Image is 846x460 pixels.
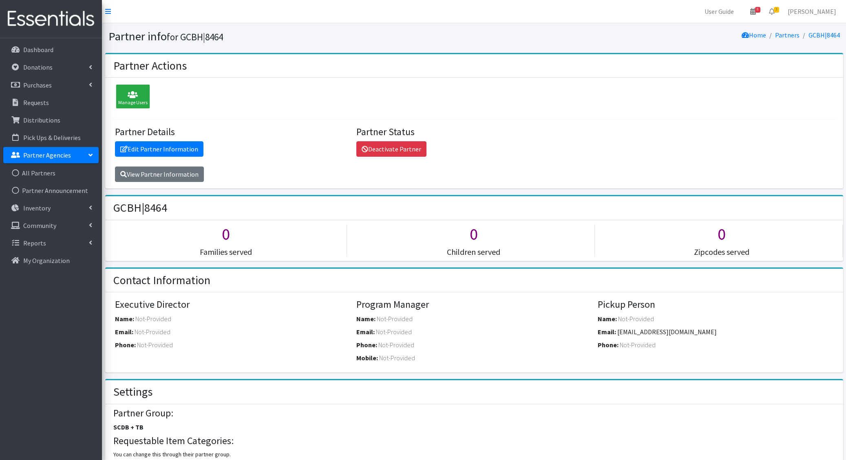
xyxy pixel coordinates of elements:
p: You can change this through their partner group. [113,450,835,459]
h1: 0 [601,224,842,244]
span: Not-Provided [620,341,656,349]
h4: Executive Director [115,299,350,311]
p: Purchases [23,81,52,89]
label: Name: [598,314,617,324]
a: All Partners [3,165,99,181]
a: Edit Partner Information [115,141,203,157]
h2: Partner Actions [113,59,187,73]
span: 8 [755,7,760,13]
span: Not-Provided [376,328,412,336]
label: Email: [115,327,133,337]
p: Reports [23,239,46,247]
h4: Requestable Item Categories: [113,435,835,447]
span: Not-Provided [137,341,173,349]
a: [PERSON_NAME] [781,3,843,20]
a: Partners [775,31,800,39]
h4: Partner Status [356,126,592,138]
span: Not-Provided [379,354,415,362]
a: My Organization [3,252,99,269]
h1: Partner info [108,29,471,44]
label: Name: [356,314,376,324]
h5: Zipcodes served [601,247,842,257]
h2: Contact Information [113,274,210,287]
a: Home [742,31,766,39]
a: GCBH|8464 [808,31,840,39]
p: Requests [23,99,49,107]
label: Phone: [356,340,377,350]
a: Pick Ups & Deliveries [3,129,99,146]
a: 8 [744,3,762,20]
h5: Children served [353,247,594,257]
a: Deactivate Partner [356,141,426,157]
a: Manage Users [112,94,150,102]
h2: GCBH|8464 [113,201,167,215]
h4: Partner Group: [113,407,835,419]
h2: Settings [113,385,152,399]
small: for GCBH|8464 [167,31,223,43]
a: Donations [3,59,99,75]
span: Not-Provided [135,315,171,323]
a: Purchases [3,77,99,93]
label: Mobile: [356,353,378,363]
a: Distributions [3,112,99,128]
a: View Partner Information [115,166,204,182]
h4: Pickup Person [598,299,833,311]
div: Manage Users [116,84,150,109]
p: My Organization [23,256,70,265]
p: Pick Ups & Deliveries [23,134,81,142]
label: SCDB + TB [113,422,144,432]
span: Not-Provided [378,341,414,349]
h4: Program Manager [356,299,592,311]
a: Community [3,217,99,234]
p: Partner Agencies [23,151,71,159]
label: Email: [598,327,616,337]
span: 3 [774,7,779,13]
p: Inventory [23,204,51,212]
p: Donations [23,63,53,71]
label: Phone: [598,340,618,350]
span: Not-Provided [135,328,170,336]
p: Community [23,221,56,230]
a: Requests [3,94,99,111]
label: Name: [115,314,134,324]
p: Distributions [23,116,60,124]
h5: Families served [105,247,347,257]
h1: 0 [353,224,594,244]
a: User Guide [698,3,740,20]
h1: 0 [105,224,347,244]
span: [EMAIL_ADDRESS][DOMAIN_NAME] [617,328,717,336]
a: Partner Agencies [3,147,99,163]
label: Email: [356,327,375,337]
label: Phone: [115,340,136,350]
a: Reports [3,235,99,251]
h4: Partner Details [115,126,350,138]
p: Dashboard [23,46,53,54]
a: Dashboard [3,42,99,58]
span: Not-Provided [618,315,654,323]
img: HumanEssentials [3,5,99,33]
span: Not-Provided [377,315,413,323]
a: Partner Announcement [3,182,99,199]
a: Inventory [3,200,99,216]
a: 3 [762,3,781,20]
